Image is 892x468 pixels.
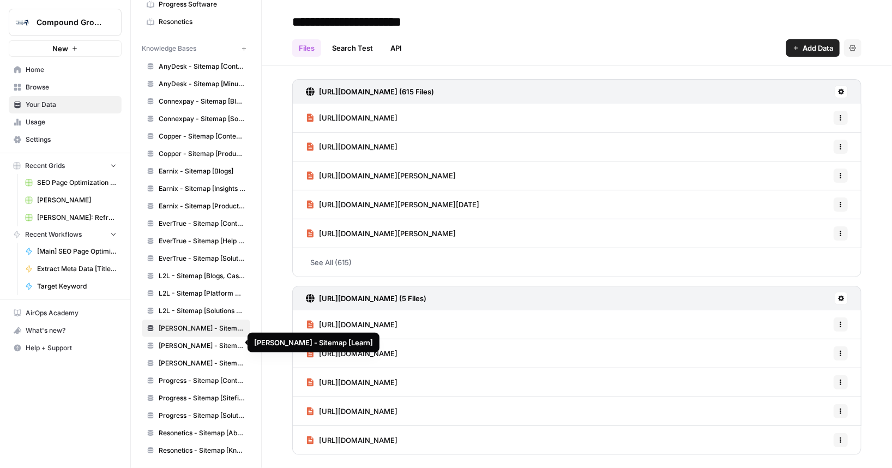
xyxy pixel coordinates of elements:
[319,319,397,330] span: [URL][DOMAIN_NAME]
[142,407,250,424] a: Progress - Sitemap [Solutions]
[37,195,117,205] span: [PERSON_NAME]
[159,17,245,27] span: Resonetics
[9,61,122,79] a: Home
[20,260,122,278] a: Extract Meta Data [Title, Meta & H1]
[159,166,245,176] span: Earnix - Sitemap [Blogs]
[142,442,250,459] a: Resonetics - Sitemap [Knowledge Center Content]
[37,178,117,188] span: SEO Page Optimization Deliverables [[PERSON_NAME]]
[306,426,397,454] a: [URL][DOMAIN_NAME]
[306,133,397,161] a: [URL][DOMAIN_NAME]
[159,201,245,211] span: Earnix - Sitemap [Products & Capabilities]
[26,135,117,145] span: Settings
[20,191,122,209] a: [PERSON_NAME]
[306,286,426,310] a: [URL][DOMAIN_NAME] (5 Files)
[142,267,250,285] a: L2L - Sitemap [Blogs, Case Studies, eBooks]
[9,322,121,339] div: What's new?
[159,323,245,333] span: [PERSON_NAME] - Sitemap [Blog]
[306,368,397,397] a: [URL][DOMAIN_NAME]
[786,39,840,57] button: Add Data
[20,209,122,226] a: [PERSON_NAME]: Refresh Existing Content
[142,110,250,128] a: Connexpay - Sitemap [Solutions]
[319,170,456,181] span: [URL][DOMAIN_NAME][PERSON_NAME]
[306,219,456,248] a: [URL][DOMAIN_NAME][PERSON_NAME]
[142,163,250,180] a: Earnix - Sitemap [Blogs]
[142,180,250,197] a: Earnix - Sitemap [Insights Center - Brochures, Webinars, Videos, Infographics, Case Studies]
[142,145,250,163] a: Copper - Sitemap [Product Features]
[20,174,122,191] a: SEO Page Optimization Deliverables [[PERSON_NAME]]
[159,446,245,455] span: Resonetics - Sitemap [Knowledge Center Content]
[26,100,117,110] span: Your Data
[319,377,397,388] span: [URL][DOMAIN_NAME]
[9,9,122,36] button: Workspace: Compound Growth
[142,44,196,53] span: Knowledge Bases
[319,406,397,417] span: [URL][DOMAIN_NAME]
[37,247,117,256] span: [Main] SEO Page Optimization
[159,219,245,229] span: EverTrue - Sitemap [Content via /learn]
[326,39,379,57] a: Search Test
[319,293,426,304] h3: [URL][DOMAIN_NAME] (5 Files)
[306,397,397,425] a: [URL][DOMAIN_NAME]
[319,348,397,359] span: [URL][DOMAIN_NAME]
[319,228,456,239] span: [URL][DOMAIN_NAME][PERSON_NAME]
[292,39,321,57] a: Files
[159,79,245,89] span: AnyDesk - Sitemap [Minus Content Resources]
[37,213,117,223] span: [PERSON_NAME]: Refresh Existing Content
[142,302,250,320] a: L2L - Sitemap [Solutions Overview]
[37,281,117,291] span: Target Keyword
[319,435,397,446] span: [URL][DOMAIN_NAME]
[9,96,122,113] a: Your Data
[13,13,32,32] img: Compound Growth Logo
[26,65,117,75] span: Home
[9,158,122,174] button: Recent Grids
[159,236,245,246] span: EverTrue - Sitemap [Help Center for FAQs]
[26,82,117,92] span: Browse
[803,43,833,53] span: Add Data
[142,250,250,267] a: EverTrue - Sitemap [Solutions]
[319,141,397,152] span: [URL][DOMAIN_NAME]
[142,320,250,337] a: [PERSON_NAME] - Sitemap [Blog]
[319,86,434,97] h3: [URL][DOMAIN_NAME] (615 Files)
[159,411,245,421] span: Progress - Sitemap [Solutions]
[26,308,117,318] span: AirOps Academy
[159,149,245,159] span: Copper - Sitemap [Product Features]
[9,322,122,339] button: What's new?
[159,306,245,316] span: L2L - Sitemap [Solutions Overview]
[159,428,245,438] span: Resonetics - Sitemap [About]
[142,128,250,145] a: Copper - Sitemap [Content: Blogs, Guides, etc.]
[159,97,245,106] span: Connexpay - Sitemap [Blogs & Whitepapers]
[306,339,397,368] a: [URL][DOMAIN_NAME]
[142,93,250,110] a: Connexpay - Sitemap [Blogs & Whitepapers]
[254,337,373,348] div: [PERSON_NAME] - Sitemap [Learn]
[159,254,245,263] span: EverTrue - Sitemap [Solutions]
[306,161,456,190] a: [URL][DOMAIN_NAME][PERSON_NAME]
[142,285,250,302] a: L2L - Sitemap [Platform Overview]
[306,80,434,104] a: [URL][DOMAIN_NAME] (615 Files)
[159,358,245,368] span: [PERSON_NAME] - Sitemap [Marketing Site]
[142,389,250,407] a: Progress - Sitemap [Sitefinity]
[52,43,68,54] span: New
[37,264,117,274] span: Extract Meta Data [Title, Meta & H1]
[9,79,122,96] a: Browse
[9,304,122,322] a: AirOps Academy
[159,376,245,386] span: Progress - Sitemap [Content Resources]
[9,113,122,131] a: Usage
[306,104,397,132] a: [URL][DOMAIN_NAME]
[142,197,250,215] a: Earnix - Sitemap [Products & Capabilities]
[20,243,122,260] a: [Main] SEO Page Optimization
[37,17,103,28] span: Compound Growth
[292,248,861,277] a: See All (615)
[142,424,250,442] a: Resonetics - Sitemap [About]
[319,199,479,210] span: [URL][DOMAIN_NAME][PERSON_NAME][DATE]
[142,215,250,232] a: EverTrue - Sitemap [Content via /learn]
[26,343,117,353] span: Help + Support
[384,39,408,57] a: API
[159,114,245,124] span: Connexpay - Sitemap [Solutions]
[159,393,245,403] span: Progress - Sitemap [Sitefinity]
[142,355,250,372] a: [PERSON_NAME] - Sitemap [Marketing Site]
[142,337,250,355] a: [PERSON_NAME] - Sitemap [Learn]
[142,232,250,250] a: EverTrue - Sitemap [Help Center for FAQs]
[25,161,65,171] span: Recent Grids
[25,230,82,239] span: Recent Workflows
[9,40,122,57] button: New
[159,341,245,351] span: [PERSON_NAME] - Sitemap [Learn]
